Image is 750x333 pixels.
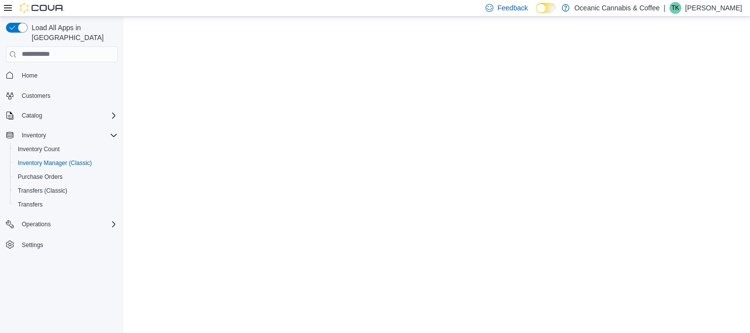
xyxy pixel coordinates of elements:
[18,239,47,251] a: Settings
[14,199,46,210] a: Transfers
[536,3,557,13] input: Dark Mode
[10,184,122,198] button: Transfers (Classic)
[2,237,122,251] button: Settings
[2,217,122,231] button: Operations
[663,2,665,14] p: |
[14,143,118,155] span: Inventory Count
[18,129,118,141] span: Inventory
[685,2,742,14] p: [PERSON_NAME]
[22,220,51,228] span: Operations
[22,131,46,139] span: Inventory
[22,112,42,120] span: Catalog
[18,110,46,122] button: Catalog
[18,201,43,208] span: Transfers
[18,173,63,181] span: Purchase Orders
[497,3,528,13] span: Feedback
[2,68,122,83] button: Home
[10,198,122,211] button: Transfers
[10,142,122,156] button: Inventory Count
[14,199,118,210] span: Transfers
[18,218,118,230] span: Operations
[14,143,64,155] a: Inventory Count
[14,157,118,169] span: Inventory Manager (Classic)
[2,128,122,142] button: Inventory
[18,238,118,250] span: Settings
[18,90,54,102] a: Customers
[18,159,92,167] span: Inventory Manager (Classic)
[28,23,118,42] span: Load All Apps in [GEOGRAPHIC_DATA]
[574,2,660,14] p: Oceanic Cannabis & Coffee
[2,88,122,103] button: Customers
[20,3,64,13] img: Cova
[14,171,67,183] a: Purchase Orders
[18,70,42,82] a: Home
[10,170,122,184] button: Purchase Orders
[14,157,96,169] a: Inventory Manager (Classic)
[14,185,118,197] span: Transfers (Classic)
[18,218,55,230] button: Operations
[14,185,71,197] a: Transfers (Classic)
[22,72,38,80] span: Home
[22,92,50,100] span: Customers
[18,129,50,141] button: Inventory
[18,69,118,82] span: Home
[18,145,60,153] span: Inventory Count
[18,187,67,195] span: Transfers (Classic)
[14,171,118,183] span: Purchase Orders
[10,156,122,170] button: Inventory Manager (Classic)
[671,2,679,14] span: TK
[18,89,118,102] span: Customers
[22,241,43,249] span: Settings
[18,110,118,122] span: Catalog
[6,64,118,278] nav: Complex example
[2,109,122,123] button: Catalog
[669,2,681,14] div: TJ Kearley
